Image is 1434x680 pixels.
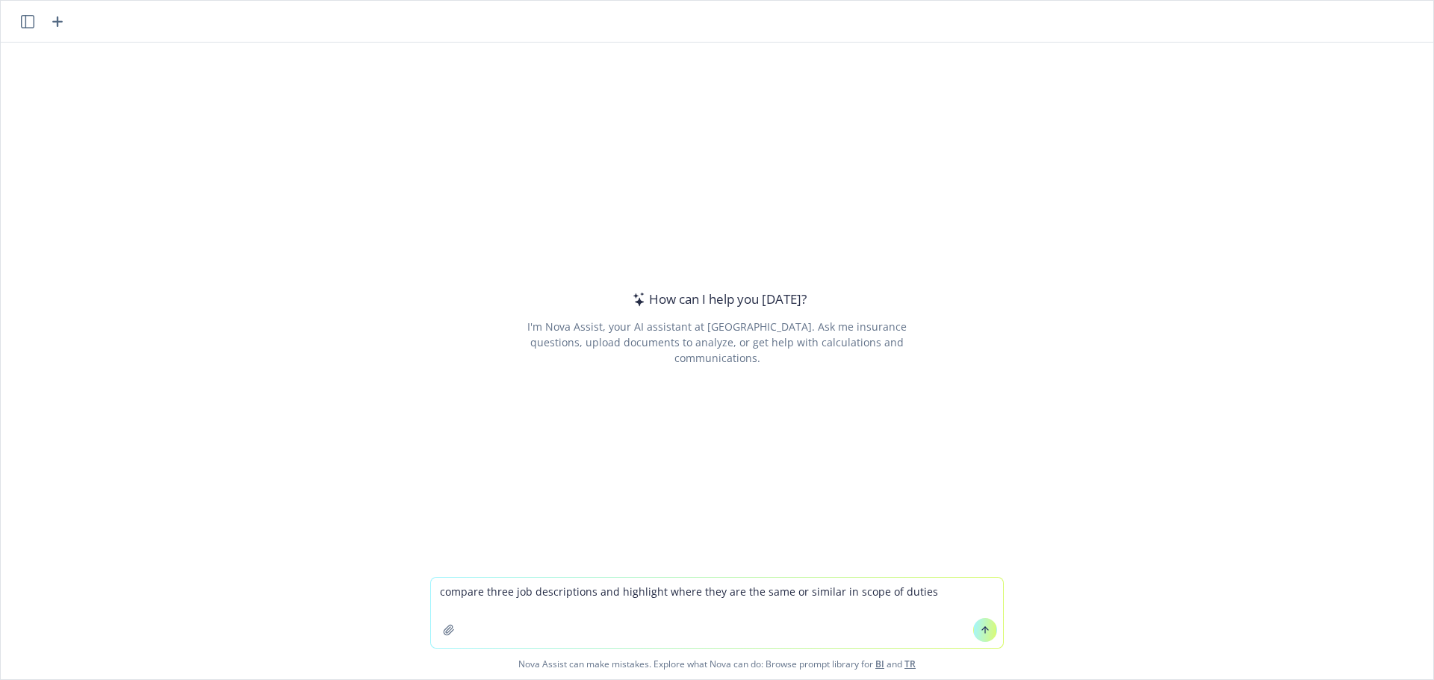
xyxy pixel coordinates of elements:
[904,658,916,670] a: TR
[7,649,1427,679] span: Nova Assist can make mistakes. Explore what Nova can do: Browse prompt library for and
[875,658,884,670] a: BI
[506,319,927,366] div: I'm Nova Assist, your AI assistant at [GEOGRAPHIC_DATA]. Ask me insurance questions, upload docum...
[628,290,807,309] div: How can I help you [DATE]?
[431,578,1003,648] textarea: compare three job descriptions and highlight where they are the same or similar in scope of duties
